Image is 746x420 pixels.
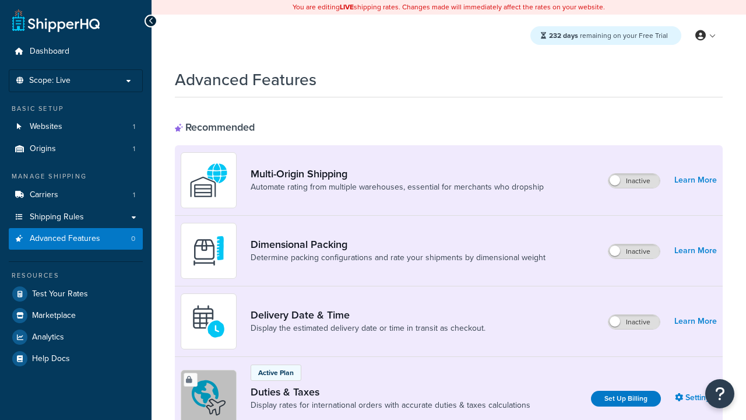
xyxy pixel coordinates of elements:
[32,289,88,299] span: Test Your Rates
[29,76,71,86] span: Scope: Live
[9,41,143,62] a: Dashboard
[251,323,485,334] a: Display the estimated delivery date or time in transit as checkout.
[9,116,143,138] a: Websites1
[30,144,56,154] span: Origins
[188,160,229,201] img: WatD5o0RtDAAAAAElFTkSuQmCC
[133,122,135,132] span: 1
[9,184,143,206] li: Carriers
[251,181,544,193] a: Automate rating from multiple warehouses, essential for merchants who dropship
[32,332,64,342] span: Analytics
[9,228,143,250] a: Advanced Features0
[591,391,661,407] a: Set Up Billing
[674,243,717,259] a: Learn More
[32,311,76,321] span: Marketplace
[251,400,530,411] a: Display rates for international orders with accurate duties & taxes calculations
[251,238,546,251] a: Dimensional Packing
[549,30,668,41] span: remaining on your Free Trial
[340,2,354,12] b: LIVE
[30,47,69,57] span: Dashboard
[9,116,143,138] li: Websites
[608,174,660,188] label: Inactive
[9,228,143,250] li: Advanced Features
[251,386,530,398] a: Duties & Taxes
[175,68,316,91] h1: Advanced Features
[32,354,70,364] span: Help Docs
[30,234,100,244] span: Advanced Features
[674,313,717,330] a: Learn More
[549,30,578,41] strong: 232 days
[9,138,143,160] a: Origins1
[133,144,135,154] span: 1
[30,212,84,222] span: Shipping Rules
[675,390,717,406] a: Settings
[30,122,62,132] span: Websites
[251,252,546,264] a: Determine packing configurations and rate your shipments by dimensional weight
[9,283,143,304] a: Test Your Rates
[9,271,143,281] div: Resources
[9,206,143,228] a: Shipping Rules
[258,367,294,378] p: Active Plan
[9,171,143,181] div: Manage Shipping
[9,305,143,326] a: Marketplace
[9,138,143,160] li: Origins
[9,348,143,369] a: Help Docs
[251,309,485,321] a: Delivery Date & Time
[9,184,143,206] a: Carriers1
[175,121,255,134] div: Recommended
[9,327,143,348] a: Analytics
[251,167,544,180] a: Multi-Origin Shipping
[608,315,660,329] label: Inactive
[188,301,229,342] img: gfkeb5ejjkALwAAAABJRU5ErkJggg==
[133,190,135,200] span: 1
[9,104,143,114] div: Basic Setup
[131,234,135,244] span: 0
[705,379,734,408] button: Open Resource Center
[674,172,717,188] a: Learn More
[608,244,660,258] label: Inactive
[30,190,58,200] span: Carriers
[188,230,229,271] img: DTVBYsAAAAAASUVORK5CYII=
